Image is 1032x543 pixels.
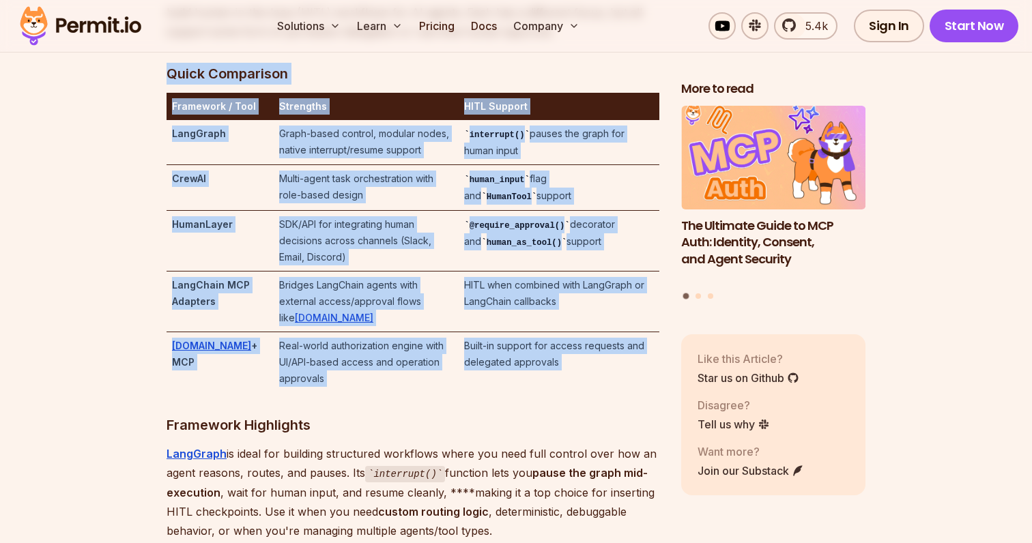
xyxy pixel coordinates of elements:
[459,211,659,271] td: decorator and support
[698,443,804,459] p: Want more?
[459,120,659,165] td: pauses the graph for human input
[681,80,865,98] h2: More to read
[274,165,459,211] td: Multi-agent task orchestration with role-based design
[172,218,233,230] strong: HumanLayer
[365,466,445,482] code: interrupt()
[274,332,459,393] td: Real-world authorization engine with UI/API-based access and operation approvals
[459,165,659,211] td: flag and support
[681,106,865,285] li: 1 of 3
[172,279,250,307] strong: LangChain MCP Adapters
[698,369,799,385] a: Star us on Github
[464,175,530,185] code: human_input
[295,312,373,323] a: [DOMAIN_NAME]
[172,128,226,139] strong: LangGraph
[774,12,837,40] a: 5.4k
[698,350,799,366] p: Like this Article?
[167,447,227,460] a: LangGraph
[854,10,924,42] a: Sign In
[681,217,865,267] h3: The Ultimate Guide to MCP Auth: Identity, Consent, and Agent Security
[508,12,585,40] button: Company
[167,63,659,85] h3: Quick Comparison
[274,93,459,120] th: Strengths
[414,12,460,40] a: Pricing
[274,120,459,165] td: Graph-based control, modular nodes, native interrupt/resume support
[274,211,459,271] td: SDK/API for integrating human decisions across channels (Slack, Email, Discord)
[481,192,536,202] code: HumanTool
[459,93,659,120] th: HITL Support
[464,221,569,231] code: @require_approval()
[167,93,274,120] th: Framework / Tool
[274,271,459,332] td: Bridges LangChain agents with external access/approval flows like
[14,3,147,49] img: Permit logo
[681,106,865,285] a: The Ultimate Guide to MCP Auth: Identity, Consent, and Agent SecurityThe Ultimate Guide to MCP Au...
[698,396,770,413] p: Disagree?
[459,271,659,332] td: HITL when combined with LangGraph or LangChain callbacks
[464,130,530,140] code: interrupt()
[698,462,804,478] a: Join our Substack
[481,238,567,248] code: human_as_tool()
[352,12,408,40] button: Learn
[683,293,689,299] button: Go to slide 1
[167,466,648,499] strong: pause the graph mid-execution
[797,18,828,34] span: 5.4k
[459,332,659,393] td: Built-in support for access requests and delegated approvals
[378,505,489,518] strong: custom routing logic
[698,415,770,432] a: Tell us why
[167,414,659,436] h3: Framework Highlights
[681,106,865,302] div: Posts
[681,106,865,209] img: The Ultimate Guide to MCP Auth: Identity, Consent, and Agent Security
[167,444,659,540] p: is ideal for building structured workflows where you need full control over how an agent reasons,...
[930,10,1019,42] a: Start Now
[465,12,502,40] a: Docs
[172,173,206,184] strong: CrewAI
[272,12,346,40] button: Solutions
[708,293,713,299] button: Go to slide 3
[696,293,701,299] button: Go to slide 2
[172,340,251,351] a: [DOMAIN_NAME]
